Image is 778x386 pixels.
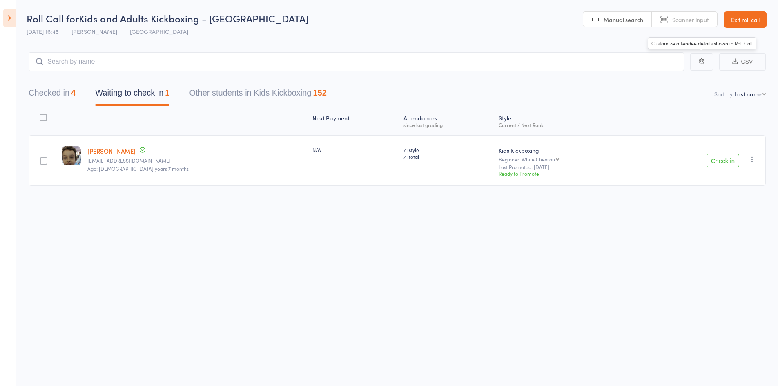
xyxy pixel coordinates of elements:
[719,53,766,71] button: CSV
[79,11,309,25] span: Kids and Adults Kickboxing - [GEOGRAPHIC_DATA]
[714,90,733,98] label: Sort by
[724,11,767,28] a: Exit roll call
[312,146,397,153] div: N/A
[499,122,632,127] div: Current / Next Rank
[87,158,306,163] small: aslan.halil@gmail.com
[522,156,555,162] div: White Chevron
[29,84,76,106] button: Checked in4
[313,88,326,97] div: 152
[707,154,739,167] button: Check in
[403,153,493,160] span: 71 total
[62,146,81,165] img: image1527470673.png
[499,156,632,162] div: Beginner
[495,110,635,132] div: Style
[95,84,169,106] button: Waiting to check in1
[403,146,493,153] span: 71 style
[672,16,709,24] span: Scanner input
[400,110,496,132] div: Atten­dances
[27,27,59,36] span: [DATE] 16:45
[29,52,684,71] input: Search by name
[87,165,189,172] span: Age: [DEMOGRAPHIC_DATA] years 7 months
[189,84,326,106] button: Other students in Kids Kickboxing152
[604,16,643,24] span: Manual search
[403,122,493,127] div: since last grading
[499,146,632,154] div: Kids Kickboxing
[648,37,756,50] div: Customize attendee details shown in Roll Call
[499,170,632,177] div: Ready to Promote
[71,27,117,36] span: [PERSON_NAME]
[499,164,632,170] small: Last Promoted: [DATE]
[27,11,79,25] span: Roll Call for
[71,88,76,97] div: 4
[734,90,762,98] div: Last name
[165,88,169,97] div: 1
[309,110,400,132] div: Next Payment
[87,147,136,155] a: [PERSON_NAME]
[130,27,188,36] span: [GEOGRAPHIC_DATA]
